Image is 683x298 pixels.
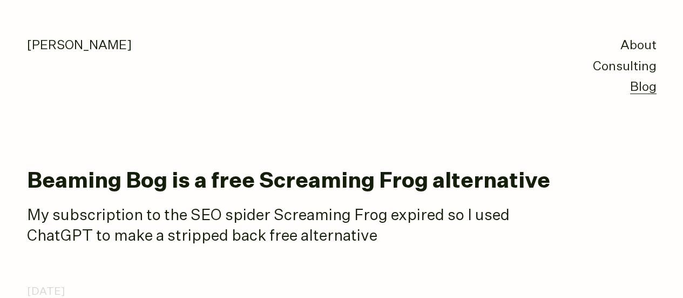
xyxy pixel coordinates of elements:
[630,81,657,94] a: Blog
[27,170,657,194] h1: Beaming Bog is a free Screaming Frog alternative
[593,36,657,98] nav: primary
[620,39,657,52] a: About
[593,61,657,73] a: Consulting
[27,39,132,52] a: [PERSON_NAME]
[27,206,567,247] p: My subscription to the SEO spider Screaming Frog expired so I used ChatGPT to make a stripped bac...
